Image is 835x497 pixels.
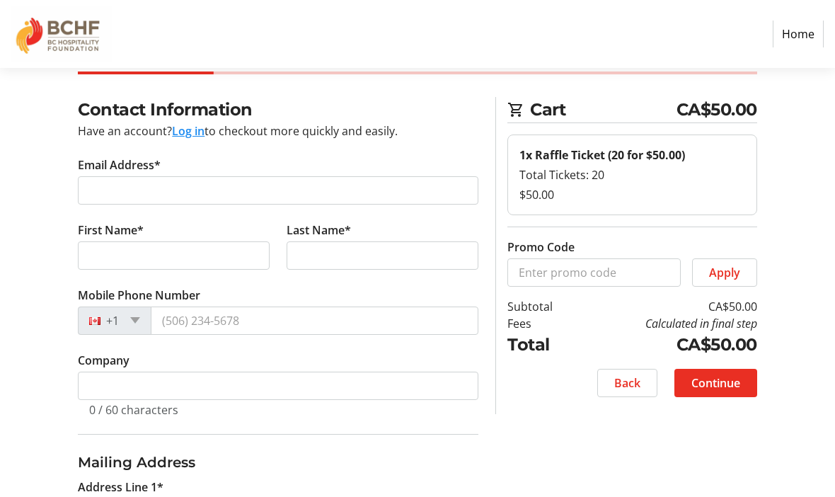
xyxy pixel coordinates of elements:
[597,369,657,397] button: Back
[580,332,757,358] td: CA$50.00
[674,369,757,397] button: Continue
[519,186,744,203] div: $50.00
[507,315,580,332] td: Fees
[507,258,680,287] input: Enter promo code
[78,479,163,496] label: Address Line 1*
[78,222,144,239] label: First Name*
[11,6,112,62] img: BC Hospitality Foundation's Logo
[519,166,744,183] div: Total Tickets: 20
[691,375,740,392] span: Continue
[151,307,478,335] input: (506) 234-5678
[78,287,200,304] label: Mobile Phone Number
[507,239,575,256] label: Promo Code
[78,122,478,139] div: Have an account? to checkout more quickly and easily.
[507,298,580,315] td: Subtotal
[78,452,478,473] h3: Mailing Address
[507,332,580,358] td: Total
[773,21,824,47] a: Home
[709,264,740,281] span: Apply
[676,97,757,122] span: CA$50.00
[78,352,129,369] label: Company
[89,402,178,418] tr-character-limit: 0 / 60 characters
[78,156,161,173] label: Email Address*
[580,298,757,315] td: CA$50.00
[530,97,676,122] span: Cart
[172,122,205,139] button: Log in
[519,147,685,163] strong: 1x Raffle Ticket (20 for $50.00)
[614,375,640,392] span: Back
[692,258,757,287] button: Apply
[287,222,351,239] label: Last Name*
[78,97,478,122] h2: Contact Information
[580,315,757,332] td: Calculated in final step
